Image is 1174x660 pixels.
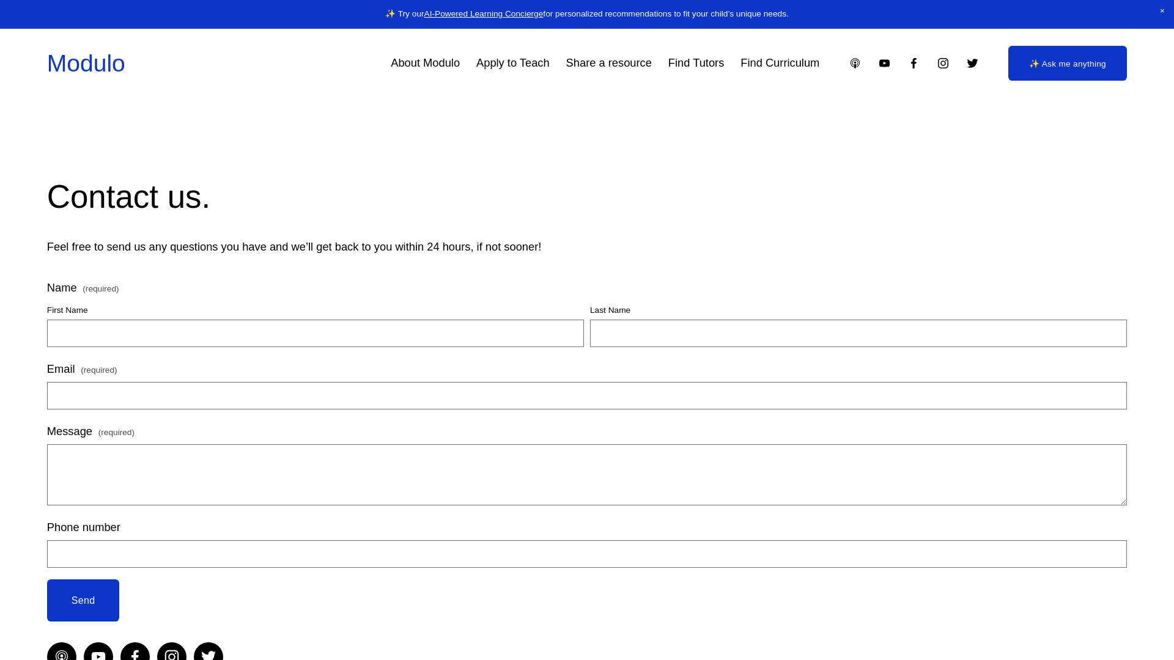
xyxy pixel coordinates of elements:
h2: Contact us. [47,175,1127,218]
a: Share a resource [566,53,652,75]
a: Facebook [907,57,920,70]
span: (required) [83,285,119,293]
a: Apply to Teach [476,53,550,75]
p: Feel free to send us any questions you have and we’ll get back to you within 24 hours, if not soo... [47,237,1127,257]
a: Instagram [937,57,950,70]
span: Name [47,278,77,298]
a: About Modulo [391,53,460,75]
a: Twitter [966,57,979,70]
span: Phone number [47,518,120,538]
a: AI-Powered Learning Concierge [424,9,544,18]
div: Last Name [590,303,1127,320]
span: Message [47,422,92,442]
a: Modulo [47,50,125,76]
button: Send [47,579,120,621]
a: Find Curriculum [740,53,819,75]
a: Find Tutors [668,53,725,75]
span: (required) [98,425,135,441]
a: ✨ Ask me anything [1008,46,1127,81]
span: (required) [81,363,117,378]
span: Email [47,359,75,380]
div: First Name [47,303,584,320]
a: YouTube [878,57,891,70]
a: Apple Podcasts [849,57,862,70]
